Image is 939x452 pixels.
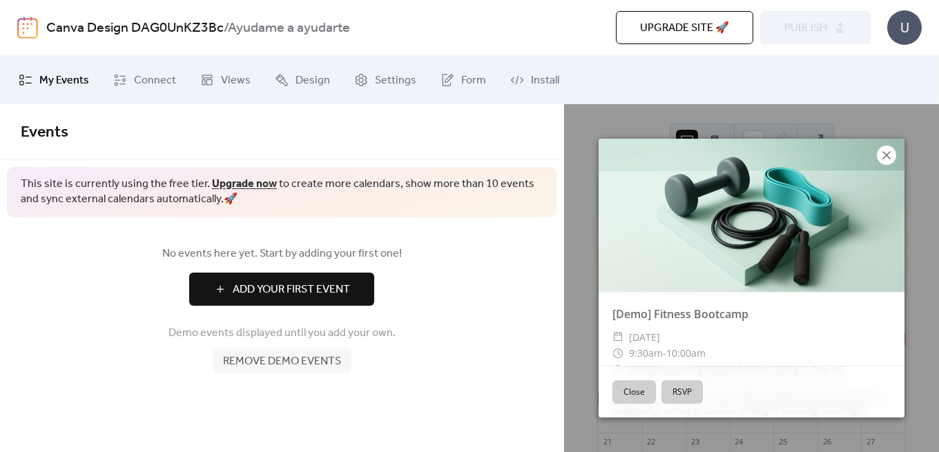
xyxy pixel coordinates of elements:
[264,61,340,99] a: Design
[531,72,559,89] span: Install
[212,173,277,195] a: Upgrade now
[223,353,341,370] span: Remove demo events
[221,72,251,89] span: Views
[599,306,904,322] div: [Demo] Fitness Bootcamp
[629,329,660,346] span: [DATE]
[213,348,351,373] button: Remove demo events
[661,380,703,404] button: RSVP
[103,61,186,99] a: Connect
[39,72,89,89] span: My Events
[612,362,623,378] div: ​
[228,15,350,41] b: Ayudame a ayudarte
[21,246,543,262] span: No events here yet. Start by adding your first one!
[375,72,416,89] span: Settings
[17,17,38,39] img: logo
[612,329,623,346] div: ​
[296,72,330,89] span: Design
[461,72,486,89] span: Form
[8,61,99,99] a: My Events
[629,346,663,360] span: 9:30am
[224,15,228,41] b: /
[190,61,261,99] a: Views
[887,10,922,45] div: U
[616,11,753,44] button: Upgrade site 🚀
[430,61,496,99] a: Form
[500,61,570,99] a: Install
[134,72,176,89] span: Connect
[168,325,396,342] span: Demo events displayed until you add your own.
[640,20,729,37] span: Upgrade site 🚀
[612,380,656,404] button: Close
[46,15,224,41] a: Canva Design DAG0UnKZ3Bc
[666,346,706,360] span: 10:00am
[21,177,543,208] span: This site is currently using the free tier. to create more calendars, show more than 10 events an...
[21,117,68,148] span: Events
[21,273,543,306] a: Add Your First Event
[663,346,666,360] span: -
[189,273,374,306] button: Add Your First Event
[233,282,350,298] span: Add Your First Event
[612,345,623,362] div: ​
[629,362,844,378] a: [PERSON_NAME][GEOGRAPHIC_DATA] - Pier 46
[344,61,427,99] a: Settings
